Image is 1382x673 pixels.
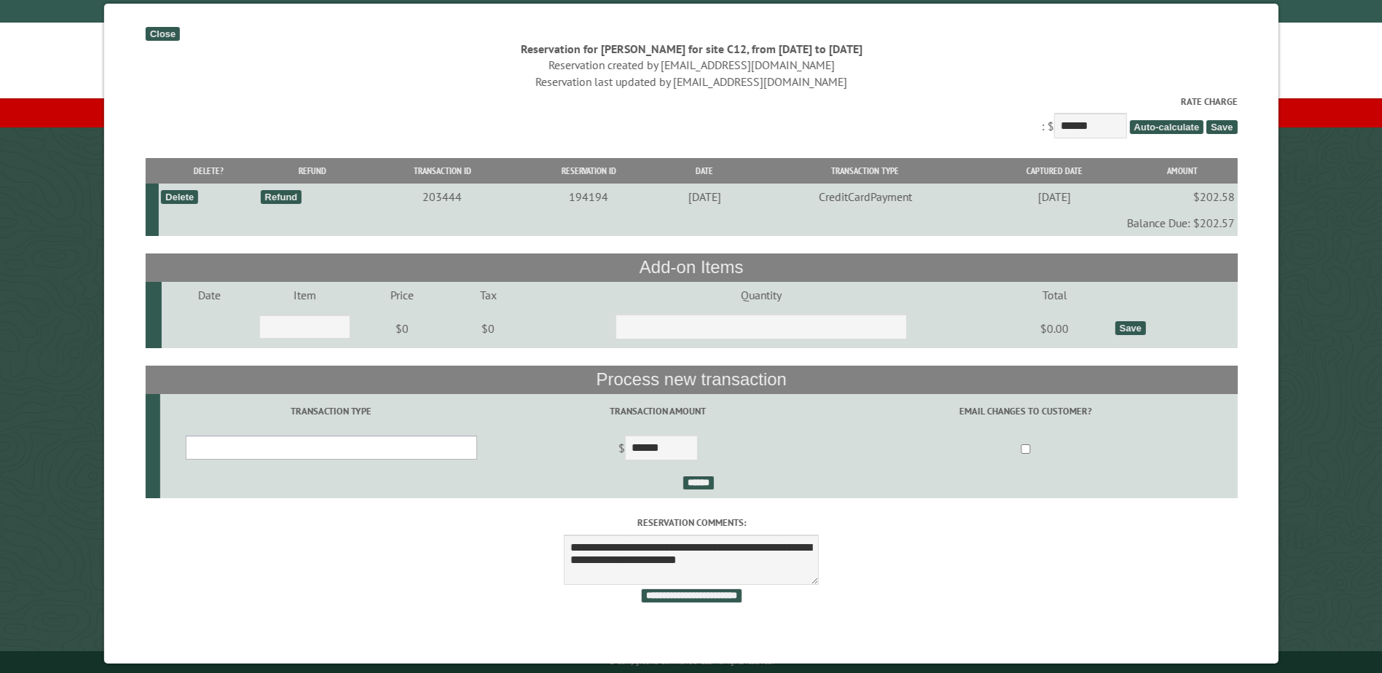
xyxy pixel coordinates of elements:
[659,184,748,210] td: [DATE]
[748,158,981,184] th: Transaction Type
[257,282,353,308] td: Item
[525,282,997,308] td: Quantity
[981,158,1127,184] th: Captured Date
[1206,120,1236,134] span: Save
[450,308,525,349] td: $0
[504,404,811,418] label: Transaction Amount
[816,404,1235,418] label: Email changes to customer?
[502,429,813,470] td: $
[997,308,1112,349] td: $0.00
[158,158,257,184] th: Delete?
[1129,120,1204,134] span: Auto-calculate
[1115,321,1145,335] div: Save
[659,158,748,184] th: Date
[145,41,1237,57] div: Reservation for [PERSON_NAME] for site C12, from [DATE] to [DATE]
[981,184,1127,210] td: [DATE]
[145,57,1237,73] div: Reservation created by [EMAIL_ADDRESS][DOMAIN_NAME]
[145,27,179,41] div: Close
[145,516,1237,530] label: Reservation comments:
[609,657,774,666] small: © Campground Commander LLC. All rights reserved.
[145,74,1237,90] div: Reservation last updated by [EMAIL_ADDRESS][DOMAIN_NAME]
[145,366,1237,393] th: Process new transaction
[1127,184,1237,210] td: $202.58
[162,282,257,308] td: Date
[367,184,517,210] td: 203444
[145,95,1237,109] label: Rate Charge
[158,210,1236,236] td: Balance Due: $202.57
[353,282,451,308] td: Price
[162,404,500,418] label: Transaction Type
[748,184,981,210] td: CreditCardPayment
[161,190,198,204] div: Delete
[450,282,525,308] td: Tax
[517,184,659,210] td: 194194
[260,190,302,204] div: Refund
[353,308,451,349] td: $0
[517,158,659,184] th: Reservation ID
[1127,158,1237,184] th: Amount
[258,158,367,184] th: Refund
[145,95,1237,142] div: : $
[367,158,517,184] th: Transaction ID
[997,282,1112,308] td: Total
[145,253,1237,281] th: Add-on Items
